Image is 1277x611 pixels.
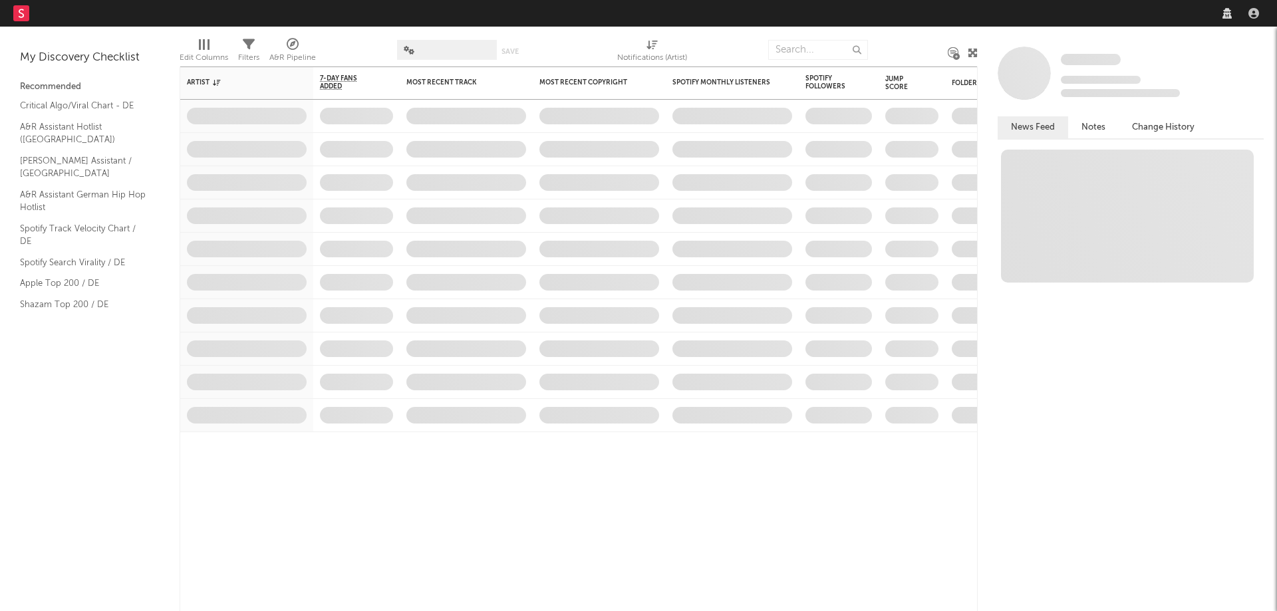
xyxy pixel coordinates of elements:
span: 7-Day Fans Added [320,74,373,90]
div: Most Recent Track [406,78,506,86]
div: Filters [238,33,259,72]
a: [PERSON_NAME] Assistant / [GEOGRAPHIC_DATA] [20,154,146,181]
button: Change History [1119,116,1208,138]
a: Some Artist [1061,53,1121,66]
span: Some Artist [1061,54,1121,65]
input: Search... [768,40,868,60]
div: Edit Columns [180,33,228,72]
div: Spotify Followers [805,74,852,90]
a: Spotify Track Velocity Chart / DE [20,221,146,249]
span: 0 fans last week [1061,89,1180,97]
a: Critical Algo/Viral Chart - DE [20,98,146,113]
div: A&R Pipeline [269,33,316,72]
div: Folders [952,79,1052,87]
div: Filters [238,50,259,66]
div: Spotify Monthly Listeners [672,78,772,86]
div: My Discovery Checklist [20,50,160,66]
div: Edit Columns [180,50,228,66]
div: Notifications (Artist) [617,50,687,66]
a: Apple Top 200 / DE [20,276,146,291]
a: A&R Assistant German Hip Hop Hotlist [20,187,146,215]
div: Notifications (Artist) [617,33,687,72]
div: A&R Pipeline [269,50,316,66]
div: Jump Score [885,75,919,91]
div: Most Recent Copyright [539,78,639,86]
button: News Feed [998,116,1068,138]
a: Spotify Search Virality / DE [20,255,146,270]
button: Save [501,48,519,55]
button: Notes [1068,116,1119,138]
div: Recommended [20,79,160,95]
div: Artist [187,78,287,86]
a: A&R Assistant Hotlist ([GEOGRAPHIC_DATA]) [20,120,146,147]
span: Tracking Since: [DATE] [1061,76,1141,84]
a: Shazam Top 200 / DE [20,297,146,312]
